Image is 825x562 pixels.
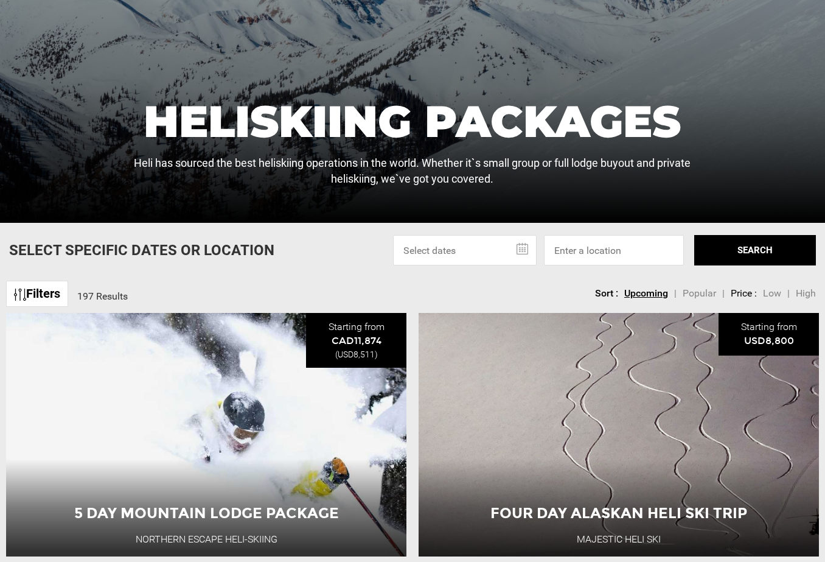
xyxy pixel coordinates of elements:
[683,287,716,299] span: Popular
[112,155,714,186] p: Heli has sourced the best heliskiing operations in the world. Whether it`s small group or full lo...
[112,99,714,143] h1: Heliskiing Packages
[624,287,668,299] span: Upcoming
[722,287,725,301] li: |
[796,287,816,299] span: High
[787,287,790,301] li: |
[6,281,68,307] a: Filters
[14,289,26,301] img: btn-icon.svg
[544,235,684,265] input: Enter a location
[77,290,128,302] span: 197 Results
[393,235,537,265] input: Select dates
[595,287,618,301] li: Sort :
[694,235,816,265] button: SEARCH
[731,287,757,301] li: Price :
[9,240,274,261] p: Select Specific Dates Or Location
[674,287,677,301] li: |
[763,287,781,299] span: Low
